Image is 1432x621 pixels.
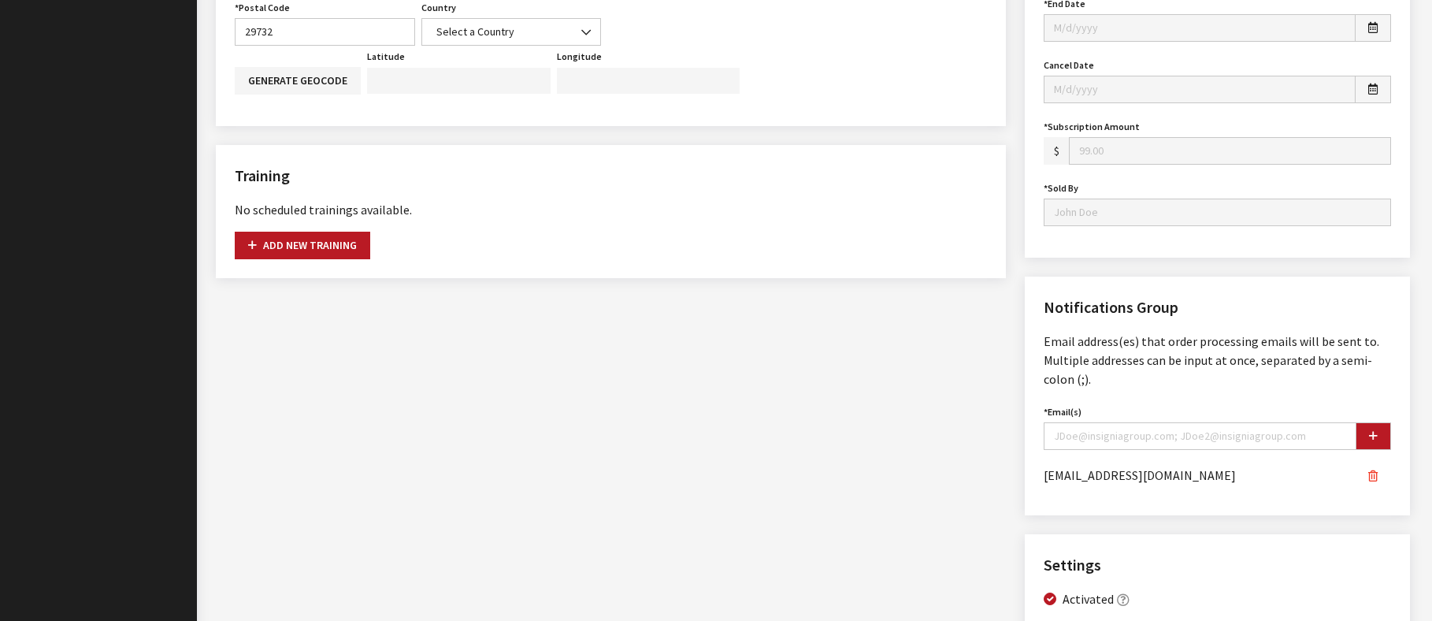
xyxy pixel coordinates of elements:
[421,18,602,46] span: Select a Country
[1044,76,1356,103] input: M/d/yyyy
[421,1,456,15] label: Country
[432,24,592,40] span: Select a Country
[1044,296,1391,319] h2: Notifications Group
[367,50,405,64] label: Latitude
[1044,422,1356,450] input: JDoe@insigniagroup.com; JDoe2@insigniagroup.com
[1044,405,1081,419] label: Email(s)
[235,200,987,219] div: No scheduled trainings available.
[235,164,987,188] h2: Training
[248,238,357,252] span: Add new training
[235,232,370,259] button: Add new training
[1044,181,1078,195] label: Sold By
[1356,422,1391,450] button: Add
[1044,553,1391,577] h2: Settings
[1069,137,1391,165] input: 99.00
[1044,14,1356,42] input: M/d/yyyy
[1044,120,1140,134] label: Subscription Amount
[1063,589,1114,608] label: Activated
[557,50,602,64] label: Longitude
[1044,199,1391,226] input: John Doe
[235,18,415,46] input: 29730
[1044,58,1094,73] label: Cancel Date
[1044,137,1070,165] span: $
[1355,463,1391,490] button: Remove the email
[1044,463,1236,485] span: [EMAIL_ADDRESS][DOMAIN_NAME]
[235,1,290,15] label: Postal Code
[235,67,361,95] button: Generate geocode
[1355,14,1391,42] button: Open date picker
[1044,332,1391,389] p: Email address(es) that order processing emails will be sent to. Multiple addresses can be input a...
[1355,76,1391,103] button: Open date picker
